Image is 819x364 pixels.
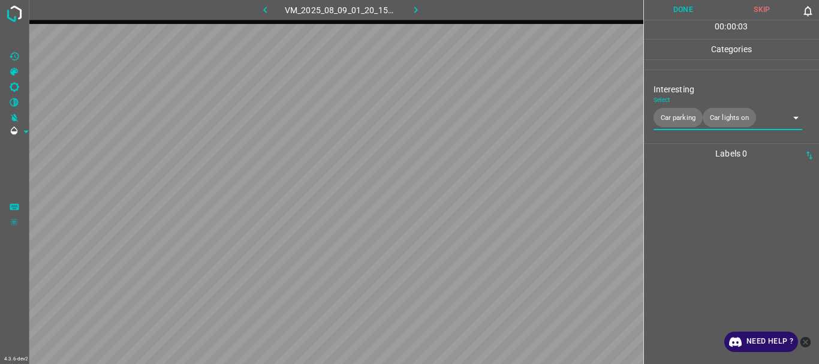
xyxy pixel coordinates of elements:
[724,332,798,352] a: Need Help ?
[727,20,736,33] p: 00
[738,20,748,33] p: 03
[654,112,703,124] span: Car parking
[715,20,724,33] p: 00
[654,106,803,130] div: Car parkingCar lights on
[703,112,756,124] span: Car lights on
[648,144,816,164] p: Labels 0
[715,20,748,39] div: : :
[4,3,25,25] img: logo
[654,95,670,104] label: Select
[285,3,397,20] h6: VM_2025_08_09_01_20_15_038_01.gif
[798,332,813,352] button: close-help
[1,354,31,364] div: 4.3.6-dev2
